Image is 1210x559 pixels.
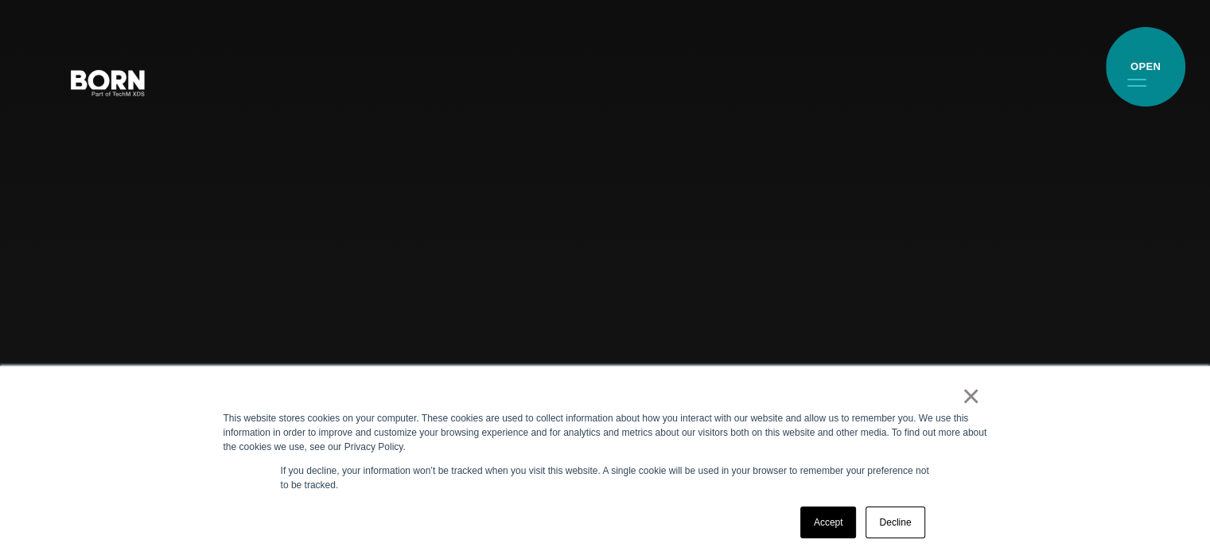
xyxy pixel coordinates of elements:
a: Decline [866,507,924,538]
a: × [962,389,981,403]
p: If you decline, your information won’t be tracked when you visit this website. A single cookie wi... [281,464,930,492]
button: Open [1118,65,1156,99]
div: This website stores cookies on your computer. These cookies are used to collect information about... [224,411,987,454]
a: Accept [800,507,857,538]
